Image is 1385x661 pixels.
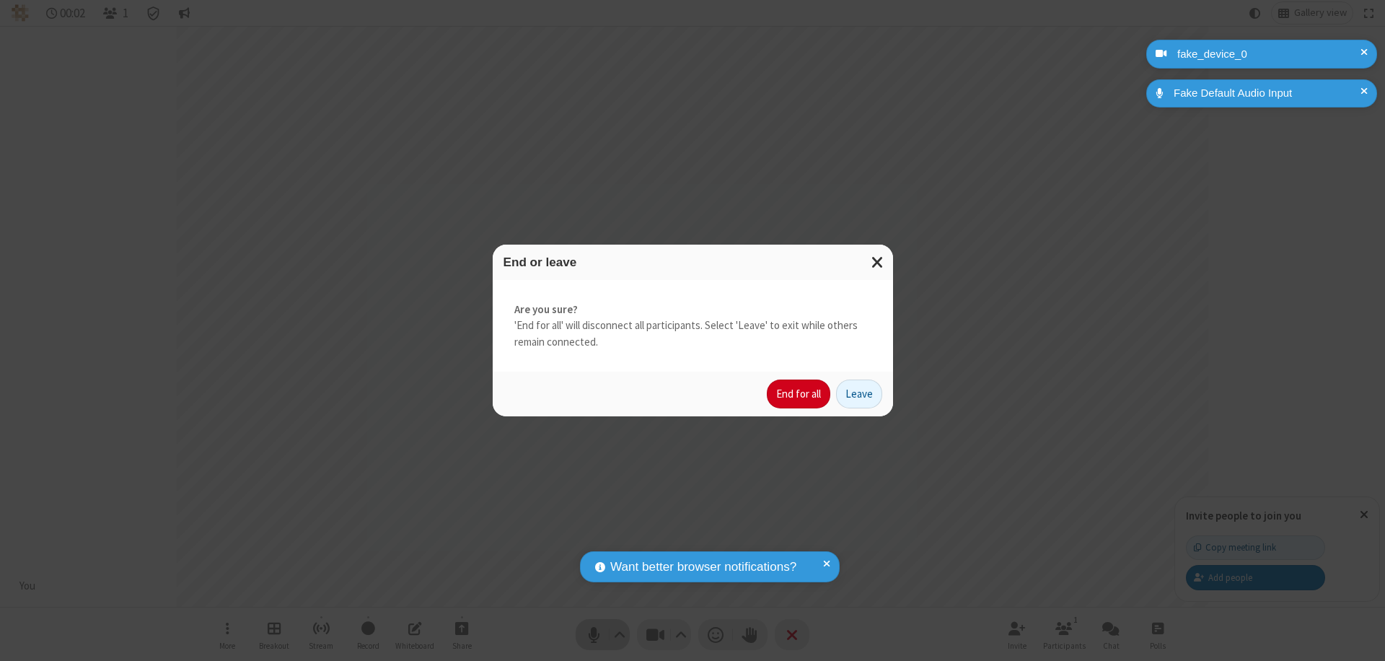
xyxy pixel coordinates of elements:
[767,380,830,408] button: End for all
[514,302,871,318] strong: Are you sure?
[1169,85,1366,102] div: Fake Default Audio Input
[863,245,893,280] button: Close modal
[504,255,882,269] h3: End or leave
[836,380,882,408] button: Leave
[1172,46,1366,63] div: fake_device_0
[610,558,796,577] span: Want better browser notifications?
[493,280,893,372] div: 'End for all' will disconnect all participants. Select 'Leave' to exit while others remain connec...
